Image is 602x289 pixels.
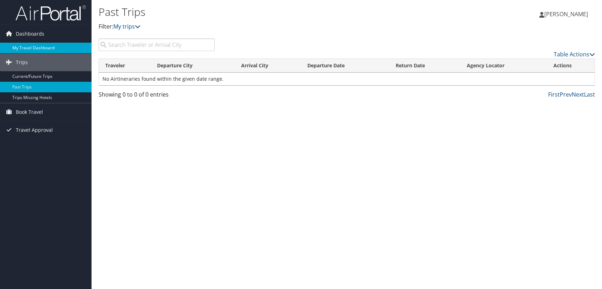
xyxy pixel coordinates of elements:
a: My trips [113,23,140,30]
th: Departure City: activate to sort column ascending [151,59,235,73]
span: Dashboards [16,25,44,43]
a: [PERSON_NAME] [539,4,595,25]
th: Departure Date: activate to sort column ascending [301,59,389,73]
a: Next [572,91,584,98]
span: Book Travel [16,103,43,121]
th: Agency Locator: activate to sort column ascending [460,59,547,73]
input: Search Traveler or Arrival City [99,38,215,51]
a: Prev [560,91,572,98]
a: Table Actions [554,50,595,58]
a: Last [584,91,595,98]
span: [PERSON_NAME] [544,10,588,18]
div: Showing 0 to 0 of 0 entries [99,90,215,102]
h1: Past Trips [99,5,429,19]
td: No Airtineraries found within the given date range. [99,73,595,85]
a: First [548,91,560,98]
span: Trips [16,54,28,71]
img: airportal-logo.png [15,5,86,21]
th: Traveler: activate to sort column ascending [99,59,151,73]
th: Arrival City: activate to sort column ascending [235,59,301,73]
th: Return Date: activate to sort column ascending [389,59,461,73]
th: Actions [547,59,595,73]
p: Filter: [99,22,429,31]
span: Travel Approval [16,121,53,139]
